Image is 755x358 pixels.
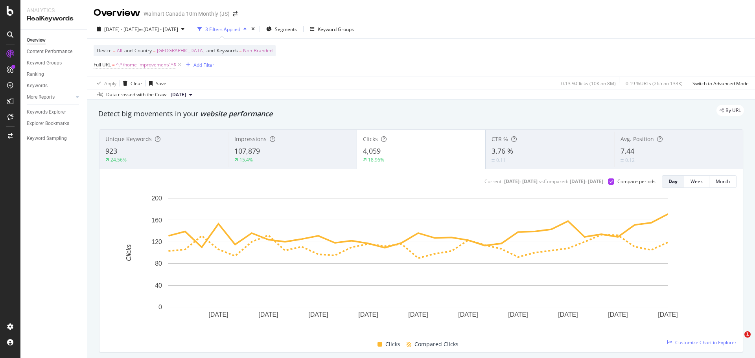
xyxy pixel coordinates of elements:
[131,80,142,87] div: Clear
[208,311,228,318] text: [DATE]
[27,48,81,56] a: Content Performance
[27,93,74,101] a: More Reports
[258,311,278,318] text: [DATE]
[243,45,273,56] span: Non-Branded
[726,108,741,113] span: By URL
[193,62,214,68] div: Add Filter
[684,175,709,188] button: Week
[217,47,238,54] span: Keywords
[27,70,81,79] a: Ranking
[358,311,378,318] text: [DATE]
[414,340,459,349] span: Compared Clicks
[368,156,384,163] div: 18.96%
[106,194,731,330] svg: A chart.
[318,26,354,33] div: Keyword Groups
[692,80,749,87] div: Switch to Advanced Mode
[496,157,506,163] div: 0.11
[104,26,139,33] span: [DATE] - [DATE]
[94,77,116,90] button: Apply
[27,108,66,116] div: Keywords Explorer
[27,36,81,44] a: Overview
[27,93,55,101] div: More Reports
[158,304,162,310] text: 0
[492,146,513,156] span: 3.76 %
[492,135,508,143] span: CTR %
[308,311,328,318] text: [DATE]
[570,178,603,185] div: [DATE] - [DATE]
[608,311,628,318] text: [DATE]
[363,135,378,143] span: Clicks
[504,178,538,185] div: [DATE] - [DATE]
[104,80,116,87] div: Apply
[27,36,46,44] div: Overview
[157,45,204,56] span: [GEOGRAPHIC_DATA]
[155,260,162,267] text: 80
[94,23,188,35] button: [DATE] - [DATE]vs[DATE] - [DATE]
[27,108,81,116] a: Keywords Explorer
[97,47,112,54] span: Device
[94,61,111,68] span: Full URL
[151,217,162,223] text: 160
[168,90,195,99] button: [DATE]
[155,282,162,289] text: 40
[621,135,654,143] span: Avg. Position
[626,80,683,87] div: 0.19 % URLs ( 265 on 133K )
[716,105,744,116] div: legacy label
[561,80,616,87] div: 0.13 % Clicks ( 10K on 8M )
[234,135,267,143] span: Impressions
[156,80,166,87] div: Save
[239,156,253,163] div: 15.4%
[458,311,478,318] text: [DATE]
[205,26,240,33] div: 3 Filters Applied
[171,91,186,98] span: 2025 Aug. 29th
[667,339,737,346] a: Customize Chart in Explorer
[658,311,678,318] text: [DATE]
[134,47,152,54] span: Country
[113,47,116,54] span: =
[110,156,127,163] div: 24.56%
[94,6,140,20] div: Overview
[662,175,684,188] button: Day
[144,10,230,18] div: Walmart Canada 10m Monthly (JS)
[27,59,81,67] a: Keyword Groups
[484,178,503,185] div: Current:
[112,61,115,68] span: =
[617,178,656,185] div: Compare periods
[408,311,428,318] text: [DATE]
[239,47,242,54] span: =
[27,119,69,128] div: Explorer Bookmarks
[106,91,168,98] div: Data crossed with the Crawl
[728,331,747,350] iframe: Intercom live chat
[233,11,238,17] div: arrow-right-arrow-left
[27,6,81,14] div: Analytics
[153,47,156,54] span: =
[117,45,122,56] span: All
[744,331,751,338] span: 1
[125,244,132,261] text: Clicks
[691,178,703,185] div: Week
[120,77,142,90] button: Clear
[675,339,737,346] span: Customize Chart in Explorer
[508,311,528,318] text: [DATE]
[27,59,62,67] div: Keyword Groups
[716,178,730,185] div: Month
[621,159,624,162] img: Equal
[27,14,81,23] div: RealKeywords
[151,195,162,202] text: 200
[139,26,178,33] span: vs [DATE] - [DATE]
[621,146,634,156] span: 7.44
[625,157,635,163] div: 0.12
[668,178,678,185] div: Day
[263,23,300,35] button: Segments
[27,48,72,56] div: Content Performance
[194,23,250,35] button: 3 Filters Applied
[385,340,400,349] span: Clicks
[275,26,297,33] span: Segments
[27,134,67,143] div: Keyword Sampling
[116,59,176,70] span: ^.*/home-improvement/.*$
[27,134,81,143] a: Keyword Sampling
[151,239,162,245] text: 120
[27,82,81,90] a: Keywords
[146,77,166,90] button: Save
